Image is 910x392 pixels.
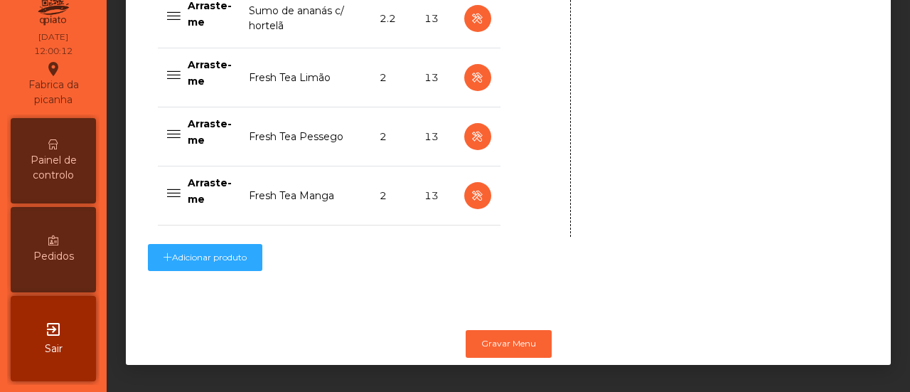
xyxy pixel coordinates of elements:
[416,107,455,166] td: 13
[14,153,92,183] span: Painel de controlo
[45,321,62,338] i: exit_to_app
[45,60,62,78] i: location_on
[34,45,73,58] div: 12:00:12
[240,166,371,226] td: Fresh Tea Manga
[416,48,455,107] td: 13
[188,175,232,207] p: Arraste-me
[371,166,416,226] td: 2
[45,341,63,356] span: Sair
[148,244,262,271] button: Adicionar produto
[240,107,371,166] td: Fresh Tea Pessego
[240,48,371,107] td: Fresh Tea Limão
[188,57,232,89] p: Arraste-me
[466,330,552,357] button: Gravar Menu
[33,249,74,264] span: Pedidos
[371,48,416,107] td: 2
[416,166,455,226] td: 13
[188,116,232,148] p: Arraste-me
[371,107,416,166] td: 2
[38,31,68,43] div: [DATE]
[11,60,95,107] div: Fabrica da picanha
